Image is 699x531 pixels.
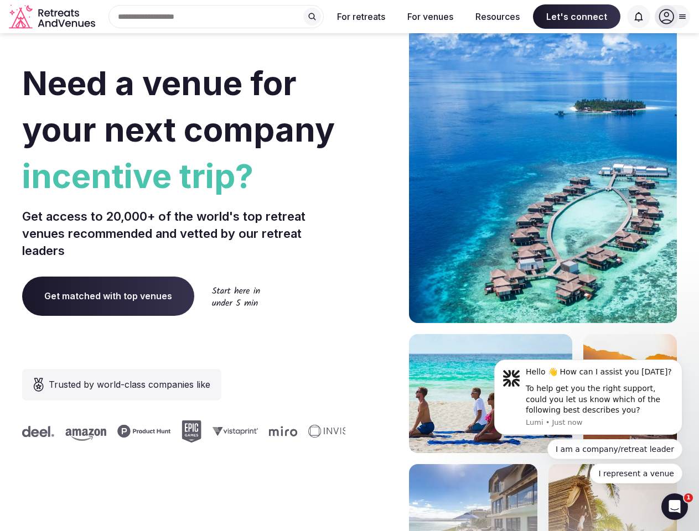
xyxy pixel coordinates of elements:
iframe: Intercom notifications message [478,350,699,490]
span: incentive trip? [22,153,345,199]
span: Let's connect [533,4,620,29]
span: 1 [684,493,693,502]
svg: Miro company logo [250,426,278,436]
svg: Vistaprint company logo [194,426,239,436]
a: Visit the homepage [9,4,97,29]
button: For venues [398,4,462,29]
button: For retreats [328,4,394,29]
svg: Epic Games company logo [163,420,183,442]
button: Resources [467,4,529,29]
img: Start here in under 5 min [212,287,260,306]
svg: Retreats and Venues company logo [9,4,97,29]
span: Need a venue for your next company [22,63,335,149]
span: Trusted by world-class companies like [49,378,210,391]
img: woman sitting in back of truck with camels [583,334,677,453]
a: Get matched with top venues [22,277,194,315]
svg: Invisible company logo [289,425,350,438]
svg: Deel company logo [3,426,35,437]
img: yoga on tropical beach [409,334,572,453]
p: Get access to 20,000+ of the world's top retreat venues recommended and vetted by our retreat lea... [22,208,345,259]
iframe: Intercom live chat [661,493,688,520]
